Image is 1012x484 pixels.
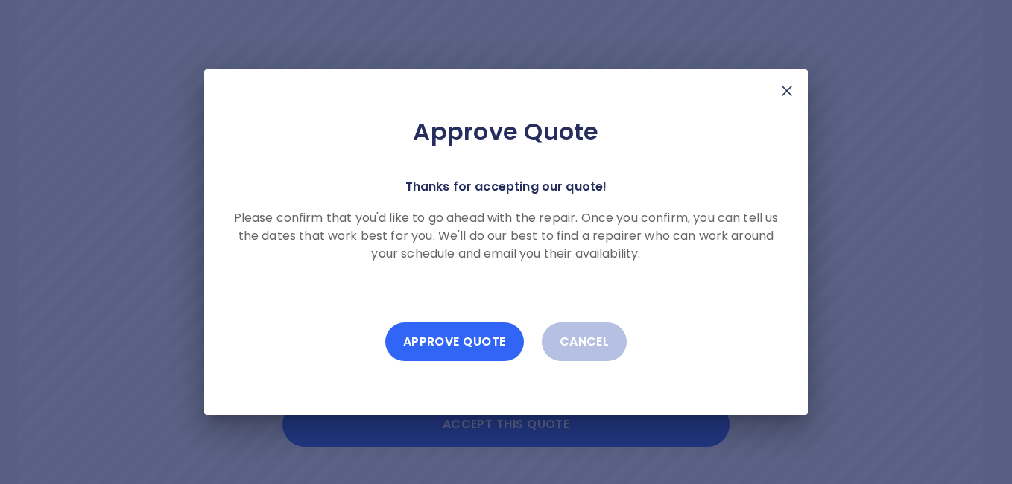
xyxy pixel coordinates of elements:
p: Please confirm that you'd like to go ahead with the repair. Once you confirm, you can tell us the... [228,209,784,263]
p: Thanks for accepting our quote! [405,176,607,197]
button: Cancel [542,322,627,361]
h2: Approve Quote [228,117,784,147]
button: Approve Quote [385,322,524,361]
img: X Mark [778,82,796,100]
